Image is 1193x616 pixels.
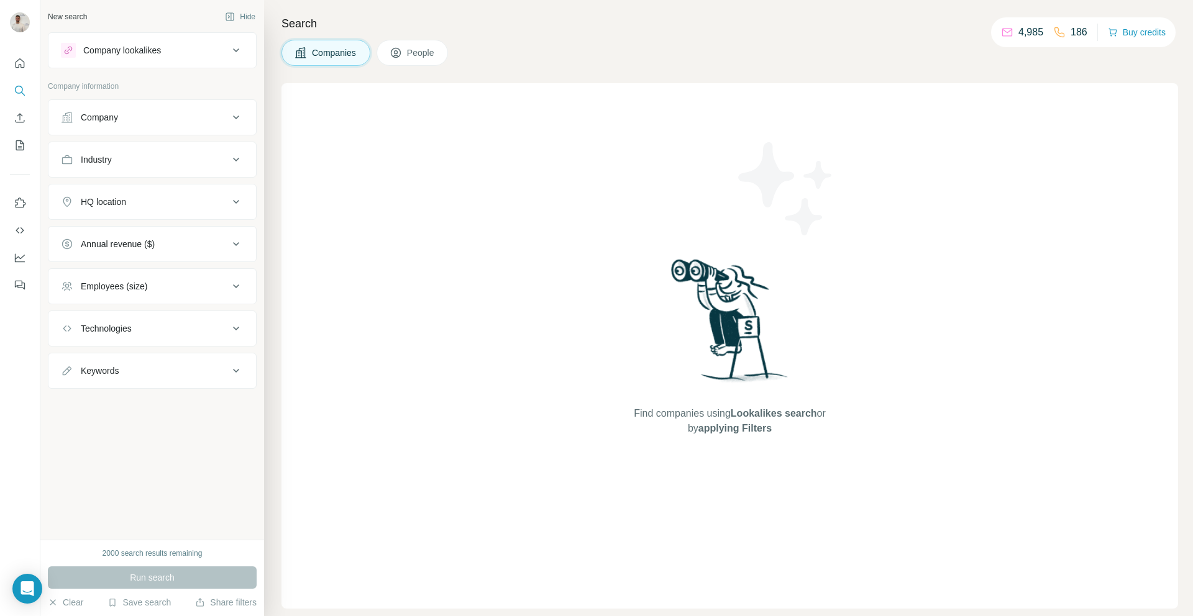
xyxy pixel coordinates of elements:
[48,102,256,132] button: Company
[10,247,30,269] button: Dashboard
[281,15,1178,32] h4: Search
[10,12,30,32] img: Avatar
[48,229,256,259] button: Annual revenue ($)
[10,219,30,242] button: Use Surfe API
[48,356,256,386] button: Keywords
[1108,24,1166,41] button: Buy credits
[48,35,256,65] button: Company lookalikes
[1071,25,1087,40] p: 186
[10,134,30,156] button: My lists
[48,11,87,22] div: New search
[12,574,42,604] div: Open Intercom Messenger
[48,271,256,301] button: Employees (size)
[665,256,795,394] img: Surfe Illustration - Woman searching with binoculars
[81,365,119,377] div: Keywords
[107,596,171,609] button: Save search
[10,52,30,75] button: Quick start
[195,596,257,609] button: Share filters
[103,548,203,559] div: 2000 search results remaining
[10,274,30,296] button: Feedback
[10,192,30,214] button: Use Surfe on LinkedIn
[312,47,357,59] span: Companies
[48,314,256,343] button: Technologies
[731,408,817,419] span: Lookalikes search
[48,145,256,174] button: Industry
[48,81,257,92] p: Company information
[10,107,30,129] button: Enrich CSV
[81,238,155,250] div: Annual revenue ($)
[81,322,132,335] div: Technologies
[83,44,161,57] div: Company lookalikes
[698,423,772,433] span: applying Filters
[81,111,118,124] div: Company
[81,280,147,292] div: Employees (size)
[48,596,83,609] button: Clear
[1018,25,1043,40] p: 4,985
[48,187,256,217] button: HQ location
[407,47,436,59] span: People
[81,153,112,166] div: Industry
[730,133,842,245] img: Surfe Illustration - Stars
[216,7,264,26] button: Hide
[630,406,829,436] span: Find companies using or by
[10,79,30,102] button: Search
[81,196,126,208] div: HQ location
